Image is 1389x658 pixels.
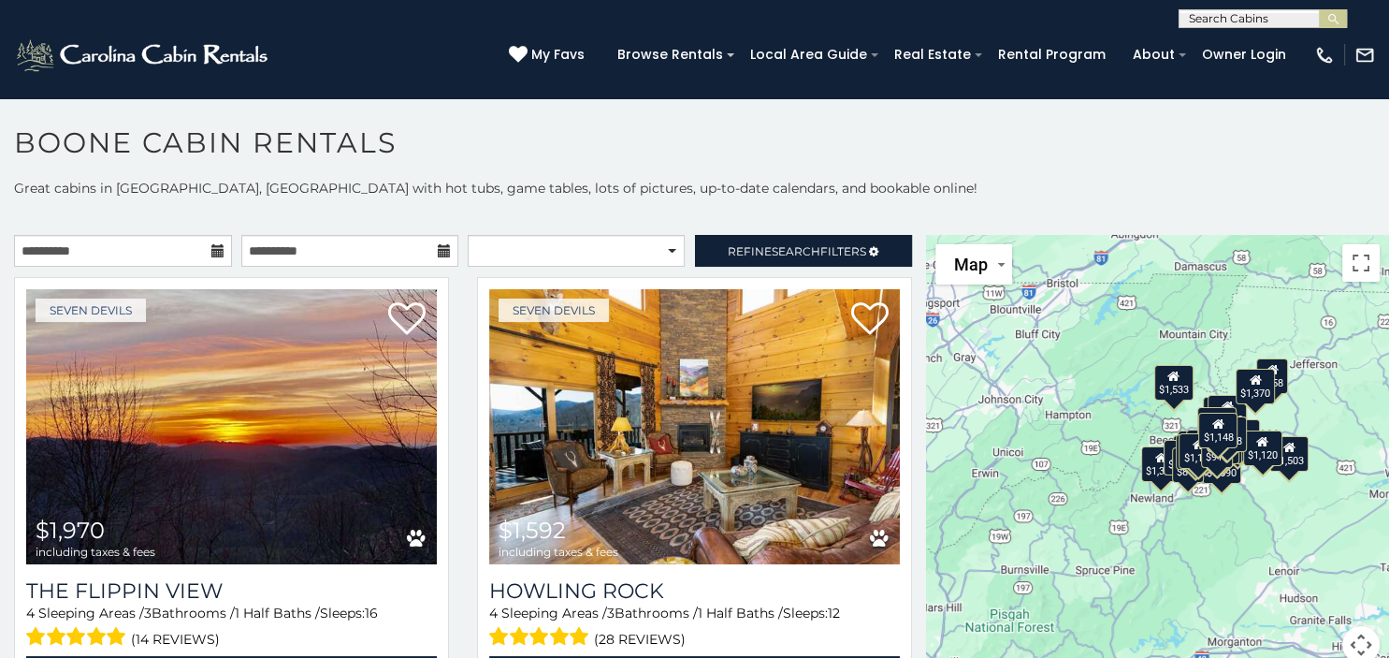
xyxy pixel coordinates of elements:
a: Add to favorites [388,300,426,340]
div: Sleeping Areas / Bathrooms / Sleeps: [26,604,437,651]
a: Howling Rock [489,578,900,604]
a: Seven Devils [499,299,609,322]
div: $812 [1172,447,1204,483]
div: $1,370 [1235,369,1274,404]
div: $1,533 [1153,365,1193,401]
div: $1,208 [1208,417,1247,452]
div: $1,099 [1164,440,1203,475]
a: Howling Rock $1,592 including taxes & fees [489,289,900,564]
div: $1,148 [1198,413,1237,448]
a: The Flippin View [26,578,437,604]
span: $1,970 [36,517,105,544]
span: 16 [365,605,378,621]
span: including taxes & fees [36,546,155,558]
div: $1,498 [1208,395,1247,431]
a: Seven Devils [36,299,146,322]
a: Browse Rentals [608,40,732,69]
button: Change map style [935,244,1012,285]
div: $1,590 [1201,448,1240,484]
a: My Favs [509,45,589,66]
span: including taxes & fees [499,546,618,558]
div: $958 [1256,358,1288,394]
span: Search [772,244,820,258]
img: mail-regular-white.png [1354,45,1375,66]
a: Add to favorites [851,300,889,340]
a: The Flippin View $1,970 including taxes & fees [26,289,437,564]
span: 12 [828,605,840,621]
img: White-1-2.png [14,37,273,74]
img: Howling Rock [489,289,900,564]
span: $1,592 [499,517,566,544]
div: $1,503 [1268,436,1308,472]
span: 3 [607,605,615,621]
button: Toggle fullscreen view [1342,244,1380,282]
div: $1,120 [1242,431,1281,466]
span: (28 reviews) [594,627,686,651]
a: Owner Login [1193,40,1295,69]
div: Sleeping Areas / Bathrooms / Sleeps: [489,604,900,651]
div: $1,228 [1176,434,1215,470]
a: Rental Program [989,40,1115,69]
img: phone-regular-white.png [1314,45,1335,66]
span: Map [954,255,988,274]
div: $913 [1200,432,1232,468]
span: 3 [144,605,152,621]
span: 1 Half Baths / [698,605,783,621]
div: $1,171 [1179,433,1218,469]
img: The Flippin View [26,289,437,564]
span: 4 [26,605,35,621]
span: Refine Filters [728,244,866,258]
span: 1 Half Baths / [235,605,320,621]
span: (14 reviews) [131,627,220,651]
span: 4 [489,605,498,621]
a: Local Area Guide [741,40,876,69]
div: $1,266 [1196,407,1236,443]
div: $1,394 [1141,446,1180,482]
a: About [1123,40,1184,69]
a: Real Estate [885,40,980,69]
span: My Favs [531,45,585,65]
a: RefineSearchFilters [695,235,913,267]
